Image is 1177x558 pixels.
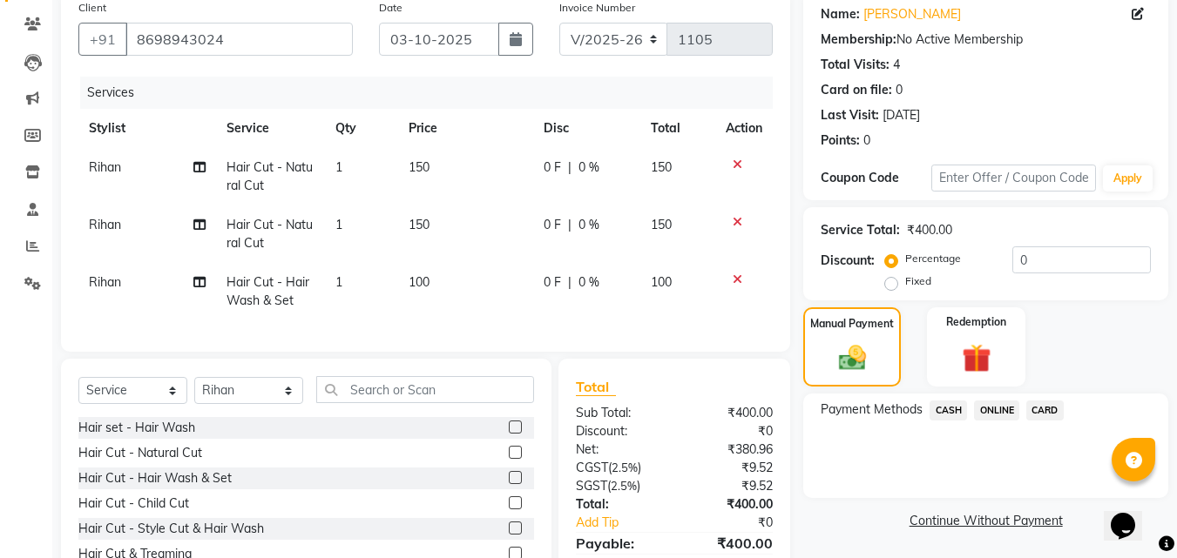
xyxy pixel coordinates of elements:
label: Fixed [905,273,931,289]
span: ONLINE [974,400,1019,420]
div: Membership: [821,30,896,49]
span: 0 F [544,216,561,234]
div: ₹400.00 [674,495,786,514]
div: Coupon Code [821,169,930,187]
button: Apply [1103,165,1153,192]
span: Payment Methods [821,400,923,419]
iframe: chat widget [1104,488,1160,541]
div: 4 [893,56,900,74]
span: 1 [335,217,342,232]
span: SGST [576,478,607,494]
span: 150 [409,159,430,175]
span: 2.5% [612,461,638,474]
span: 0 % [578,216,599,234]
div: Card on file: [821,81,892,99]
div: ( ) [563,459,674,477]
th: Total [640,109,716,148]
div: Payable: [563,533,674,554]
div: ₹0 [674,422,786,440]
span: 150 [651,159,672,175]
label: Manual Payment [810,316,894,332]
div: ₹400.00 [907,221,952,239]
span: 0 % [578,158,599,177]
span: Hair Cut - Natural Cut [227,159,313,193]
span: Total [576,378,616,396]
div: Service Total: [821,221,900,239]
a: Continue Without Payment [807,512,1165,530]
div: Hair Cut - Style Cut & Hair Wash [78,520,264,538]
a: [PERSON_NAME] [863,5,961,24]
th: Stylist [78,109,216,148]
label: Redemption [946,314,1006,330]
span: CGST [576,460,608,475]
span: 150 [651,217,672,232]
div: Name: [821,5,860,24]
span: 100 [409,274,430,290]
div: ₹0 [693,514,787,532]
span: 0 F [544,158,561,177]
button: +91 [78,23,127,56]
span: Rihan [89,274,121,290]
label: Percentage [905,251,961,266]
th: Price [398,109,533,148]
div: ₹9.52 [674,459,786,477]
div: Net: [563,440,674,459]
span: Rihan [89,159,121,175]
th: Action [715,109,773,148]
th: Service [216,109,326,148]
div: Last Visit: [821,106,879,124]
span: Rihan [89,217,121,232]
img: _gift.svg [953,340,1000,376]
div: Services [80,77,786,109]
div: Total: [563,495,674,514]
div: Discount: [821,252,875,270]
div: ₹9.52 [674,477,786,495]
div: ₹400.00 [674,404,786,422]
div: Sub Total: [563,404,674,422]
span: 1 [335,274,342,290]
span: 100 [651,274,672,290]
span: | [568,273,572,292]
th: Qty [325,109,398,148]
span: 1 [335,159,342,175]
span: Hair Cut - Hair Wash & Set [227,274,309,308]
div: Hair Cut - Hair Wash & Set [78,469,232,487]
img: _cash.svg [830,342,875,373]
div: ₹400.00 [674,533,786,554]
div: Hair Cut - Child Cut [78,494,189,513]
div: 0 [863,131,870,150]
a: Add Tip [563,514,693,532]
span: CARD [1026,400,1064,420]
th: Disc [533,109,640,148]
span: 2.5% [611,479,637,493]
div: 0 [896,81,903,99]
div: Hair Cut - Natural Cut [78,444,202,462]
div: ₹380.96 [674,440,786,459]
span: 0 % [578,273,599,292]
span: 0 F [544,273,561,292]
span: CASH [930,400,967,420]
input: Enter Offer / Coupon Code [931,165,1096,192]
div: Discount: [563,422,674,440]
div: ( ) [563,477,674,495]
div: Total Visits: [821,56,890,74]
div: [DATE] [883,106,920,124]
input: Search by Name/Mobile/Email/Code [125,23,353,56]
div: Points: [821,131,860,150]
div: Hair set - Hair Wash [78,419,195,437]
span: | [568,216,572,234]
span: Hair Cut - Natural Cut [227,217,313,251]
span: | [568,158,572,177]
div: No Active Membership [821,30,1151,49]
input: Search or Scan [316,376,534,403]
span: 150 [409,217,430,232]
